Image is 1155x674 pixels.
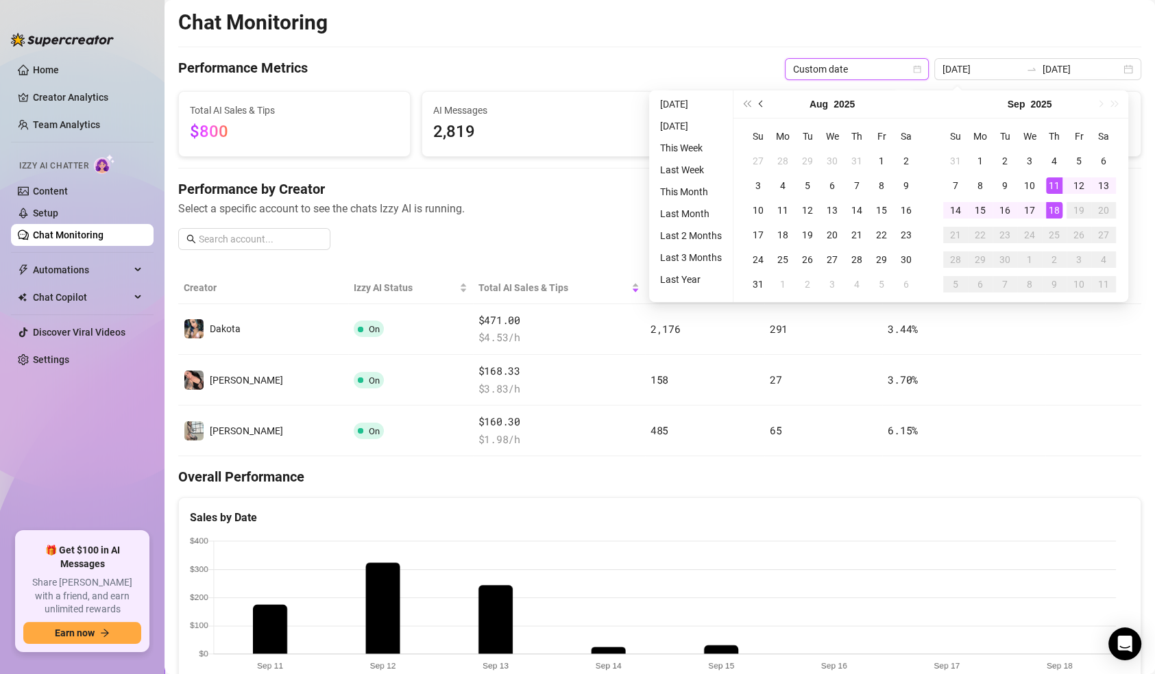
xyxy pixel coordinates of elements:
[943,247,968,272] td: 2025-09-28
[824,251,840,268] div: 27
[844,247,869,272] td: 2025-08-28
[1067,223,1091,247] td: 2025-09-26
[849,251,865,268] div: 28
[1046,276,1062,292] div: 9
[184,319,204,338] img: Dakota
[18,264,29,275] span: thunderbolt
[746,149,770,173] td: 2025-07-27
[770,272,795,297] td: 2025-09-01
[1021,227,1038,243] div: 24
[849,227,865,243] div: 21
[655,118,727,134] li: [DATE]
[993,149,1017,173] td: 2025-09-02
[894,173,919,198] td: 2025-08-09
[184,421,204,440] img: Erika
[1042,247,1067,272] td: 2025-10-02
[943,173,968,198] td: 2025-09-07
[33,64,59,75] a: Home
[1017,247,1042,272] td: 2025-10-01
[19,160,88,173] span: Izzy AI Chatter
[824,177,840,194] div: 6
[655,249,727,266] li: Last 3 Months
[1095,202,1112,219] div: 20
[820,272,844,297] td: 2025-09-03
[770,423,781,437] span: 65
[820,173,844,198] td: 2025-08-06
[651,322,681,336] span: 2,176
[894,124,919,149] th: Sa
[651,423,668,437] span: 485
[888,322,918,336] span: 3.44 %
[873,177,890,194] div: 8
[1017,124,1042,149] th: We
[33,327,125,338] a: Discover Viral Videos
[968,272,993,297] td: 2025-10-06
[1026,64,1037,75] span: to
[993,223,1017,247] td: 2025-09-23
[655,96,727,112] li: [DATE]
[799,153,816,169] div: 29
[898,276,914,292] div: 6
[100,628,110,638] span: arrow-right
[844,223,869,247] td: 2025-08-21
[1091,223,1116,247] td: 2025-09-27
[810,90,828,118] button: Choose a month
[972,251,988,268] div: 29
[844,198,869,223] td: 2025-08-14
[190,122,228,141] span: $800
[770,173,795,198] td: 2025-08-04
[94,154,115,174] img: AI Chatter
[972,177,988,194] div: 8
[1071,251,1087,268] div: 3
[869,149,894,173] td: 2025-08-01
[746,173,770,198] td: 2025-08-03
[1046,227,1062,243] div: 25
[947,227,964,243] div: 21
[746,247,770,272] td: 2025-08-24
[770,198,795,223] td: 2025-08-11
[799,227,816,243] div: 19
[1017,272,1042,297] td: 2025-10-08
[873,276,890,292] div: 5
[869,272,894,297] td: 2025-09-05
[655,205,727,222] li: Last Month
[754,90,769,118] button: Previous month (PageUp)
[993,173,1017,198] td: 2025-09-09
[844,173,869,198] td: 2025-08-07
[844,272,869,297] td: 2025-09-04
[824,153,840,169] div: 30
[1008,90,1025,118] button: Choose a month
[478,312,640,329] span: $471.00
[997,227,1013,243] div: 23
[33,86,143,108] a: Creator Analytics
[943,149,968,173] td: 2025-08-31
[750,177,766,194] div: 3
[997,251,1013,268] div: 30
[775,276,791,292] div: 1
[1095,177,1112,194] div: 13
[844,149,869,173] td: 2025-07-31
[210,323,241,334] span: Dakota
[739,90,754,118] button: Last year (Control + left)
[972,276,988,292] div: 6
[1021,251,1038,268] div: 1
[795,272,820,297] td: 2025-09-02
[795,173,820,198] td: 2025-08-05
[178,10,328,36] h2: Chat Monitoring
[178,272,348,304] th: Creator
[1043,62,1121,77] input: End date
[1071,227,1087,243] div: 26
[993,198,1017,223] td: 2025-09-16
[873,153,890,169] div: 1
[869,173,894,198] td: 2025-08-08
[795,223,820,247] td: 2025-08-19
[433,103,642,118] span: AI Messages
[972,153,988,169] div: 1
[894,223,919,247] td: 2025-08-23
[190,103,399,118] span: Total AI Sales & Tips
[869,223,894,247] td: 2025-08-22
[898,251,914,268] div: 30
[972,202,988,219] div: 15
[820,149,844,173] td: 2025-07-30
[972,227,988,243] div: 22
